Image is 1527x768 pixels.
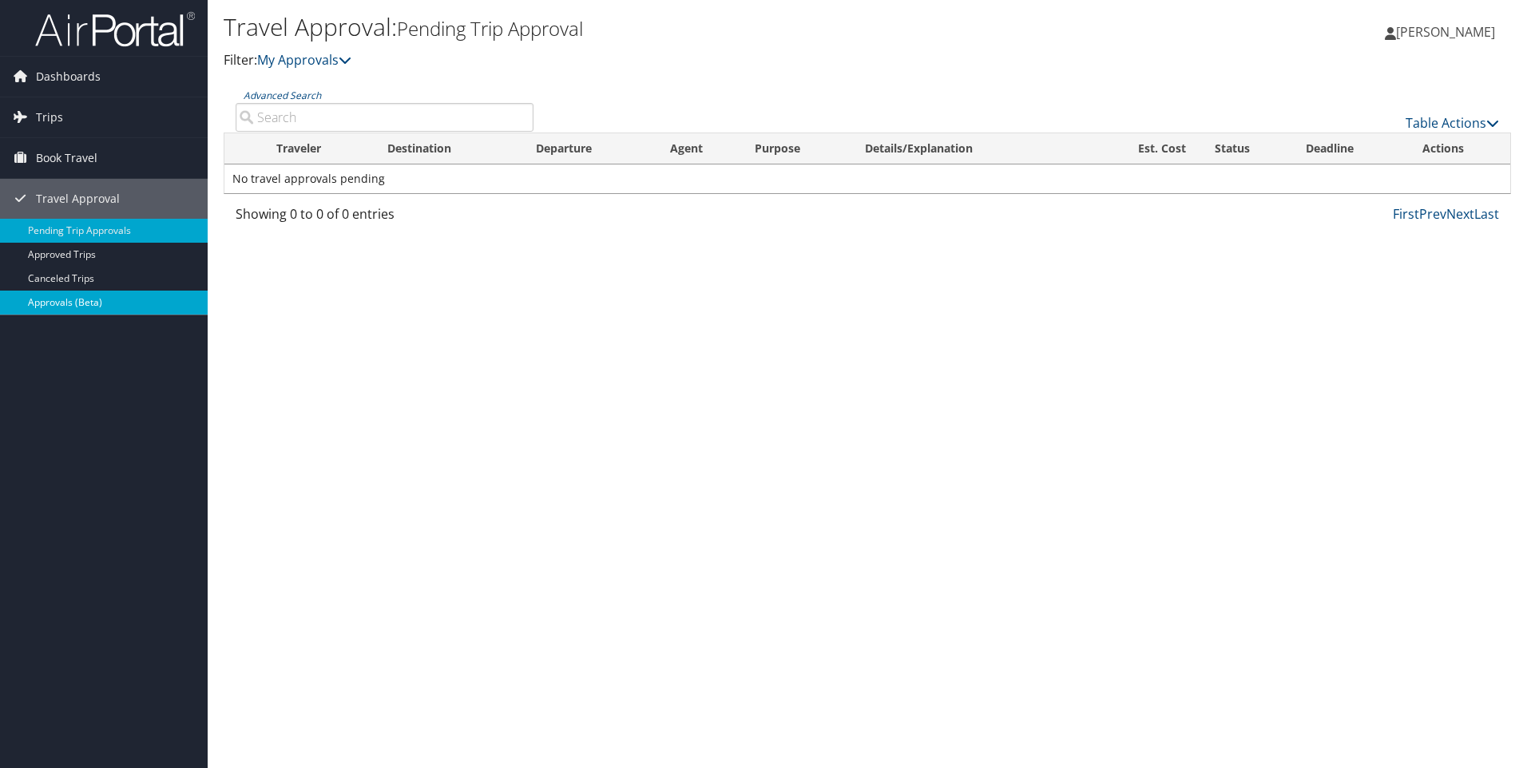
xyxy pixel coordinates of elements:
th: Departure: activate to sort column ascending [522,133,656,164]
a: Next [1446,205,1474,223]
img: airportal-logo.png [35,10,195,48]
span: Travel Approval [36,179,120,219]
span: Book Travel [36,138,97,178]
th: Traveler: activate to sort column ascending [262,133,373,164]
a: First [1393,205,1419,223]
a: Last [1474,205,1499,223]
th: Deadline: activate to sort column descending [1291,133,1409,164]
th: Destination: activate to sort column ascending [373,133,522,164]
input: Advanced Search [236,103,533,132]
th: Details/Explanation [851,133,1088,164]
th: Est. Cost: activate to sort column ascending [1088,133,1201,164]
p: Filter: [224,50,1082,71]
a: Table Actions [1406,114,1499,132]
a: [PERSON_NAME] [1385,8,1511,56]
a: Advanced Search [244,89,321,102]
span: Dashboards [36,57,101,97]
h1: Travel Approval: [224,10,1082,44]
a: Prev [1419,205,1446,223]
td: No travel approvals pending [224,164,1510,193]
span: [PERSON_NAME] [1396,23,1495,41]
span: Trips [36,97,63,137]
th: Purpose [740,133,851,164]
a: My Approvals [257,51,351,69]
small: Pending Trip Approval [397,15,583,42]
th: Actions [1408,133,1510,164]
div: Showing 0 to 0 of 0 entries [236,204,533,232]
th: Agent [656,133,741,164]
th: Status: activate to sort column ascending [1200,133,1291,164]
